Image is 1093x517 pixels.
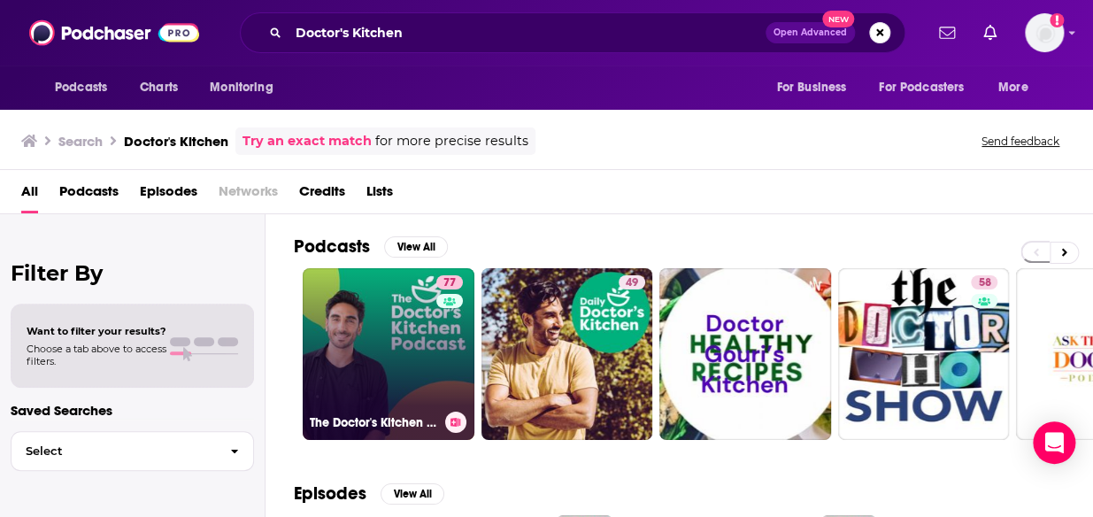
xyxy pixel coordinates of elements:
span: Choose a tab above to access filters. [27,343,166,367]
h2: Podcasts [294,235,370,258]
button: Show profile menu [1025,13,1064,52]
button: Open AdvancedNew [766,22,855,43]
div: Search podcasts, credits, & more... [240,12,905,53]
a: Show notifications dropdown [976,18,1004,48]
button: Send feedback [976,134,1065,149]
span: Open Advanced [774,28,847,37]
a: 49 [619,275,645,289]
h3: The Doctor's Kitchen Podcast [310,415,438,430]
a: Episodes [140,177,197,213]
span: New [822,11,854,27]
span: More [998,75,1028,100]
button: open menu [867,71,989,104]
img: Podchaser - Follow, Share and Rate Podcasts [29,16,199,50]
a: All [21,177,38,213]
h2: Episodes [294,482,366,505]
span: Podcasts [55,75,107,100]
span: Want to filter your results? [27,325,166,337]
h2: Filter By [11,260,254,286]
span: Monitoring [210,75,273,100]
button: open menu [197,71,296,104]
h3: Doctor's Kitchen [124,133,228,150]
button: View All [384,236,448,258]
span: Select [12,445,216,457]
a: Try an exact match [242,131,372,151]
a: Credits [299,177,345,213]
span: 77 [443,274,456,292]
span: For Podcasters [879,75,964,100]
button: View All [381,483,444,505]
img: User Profile [1025,13,1064,52]
span: 49 [626,274,638,292]
button: open menu [42,71,130,104]
a: Podcasts [59,177,119,213]
span: for more precise results [375,131,528,151]
span: Logged in as megcassidy [1025,13,1064,52]
a: 58 [838,268,1010,440]
a: Lists [366,177,393,213]
a: PodcastsView All [294,235,448,258]
a: 58 [971,275,997,289]
h3: Search [58,133,103,150]
span: Networks [219,177,278,213]
a: EpisodesView All [294,482,444,505]
button: open menu [764,71,868,104]
span: Charts [140,75,178,100]
a: 49 [481,268,653,440]
a: Charts [128,71,189,104]
svg: Add a profile image [1050,13,1064,27]
a: 77The Doctor's Kitchen Podcast [303,268,474,440]
button: Select [11,431,254,471]
p: Saved Searches [11,402,254,419]
input: Search podcasts, credits, & more... [289,19,766,47]
span: For Business [776,75,846,100]
a: 77 [436,275,463,289]
button: open menu [986,71,1051,104]
a: Show notifications dropdown [932,18,962,48]
div: Open Intercom Messenger [1033,421,1075,464]
span: 58 [978,274,990,292]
